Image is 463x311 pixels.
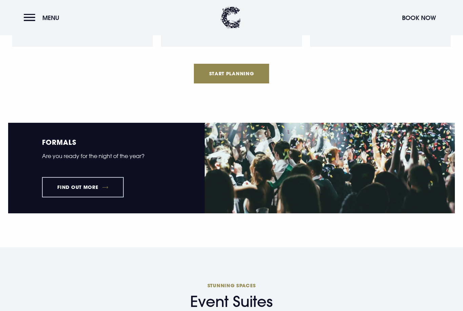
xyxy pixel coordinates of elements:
h5: Formals [42,139,171,146]
span: Event Suites [12,293,451,311]
span: Menu [42,14,59,22]
p: Are you ready for the night of the year? [42,151,171,161]
a: Find out more [42,177,124,198]
span: Stunning Spaces [12,283,451,289]
a: Start Planning [194,64,269,84]
button: Book Now [399,11,439,25]
button: Menu [24,11,63,25]
img: Clandeboye Lodge [221,7,241,29]
img: School formal at Clandeboye Lodge event venue in northern ireland. [205,123,455,214]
